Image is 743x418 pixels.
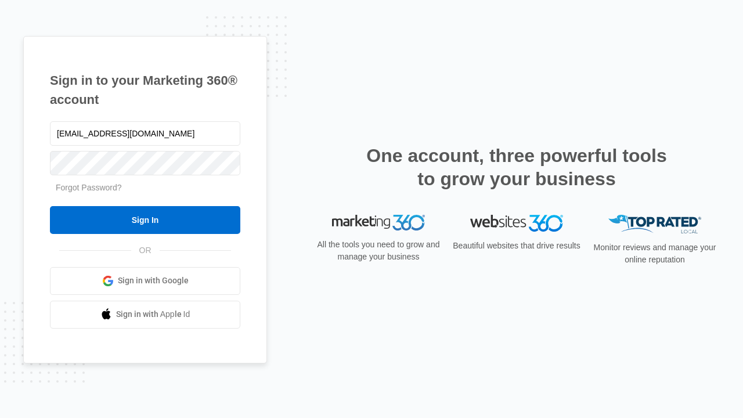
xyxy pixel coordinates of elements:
[313,239,443,263] p: All the tools you need to grow and manage your business
[56,183,122,192] a: Forgot Password?
[50,301,240,329] a: Sign in with Apple Id
[608,215,701,234] img: Top Rated Local
[590,242,720,266] p: Monitor reviews and manage your online reputation
[452,240,582,252] p: Beautiful websites that drive results
[363,144,670,190] h2: One account, three powerful tools to grow your business
[131,244,160,257] span: OR
[116,308,190,320] span: Sign in with Apple Id
[50,267,240,295] a: Sign in with Google
[50,206,240,234] input: Sign In
[332,215,425,231] img: Marketing 360
[50,71,240,109] h1: Sign in to your Marketing 360® account
[470,215,563,232] img: Websites 360
[50,121,240,146] input: Email
[118,275,189,287] span: Sign in with Google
